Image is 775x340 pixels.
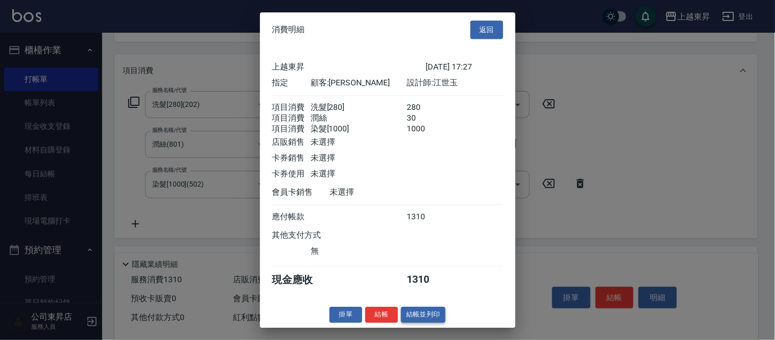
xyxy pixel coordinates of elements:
div: 未選擇 [311,153,407,164]
div: 染髮[1000] [311,124,407,134]
div: 未選擇 [330,187,426,198]
div: 280 [407,102,445,113]
div: 無 [311,246,407,257]
div: 未選擇 [311,137,407,148]
div: 未選擇 [311,169,407,179]
div: 卡券銷售 [272,153,311,164]
div: 顧客: [PERSON_NAME] [311,78,407,88]
div: 會員卡銷售 [272,187,330,198]
button: 返回 [471,20,503,39]
div: 現金應收 [272,273,330,287]
div: 1000 [407,124,445,134]
button: 結帳 [365,307,398,323]
div: 店販銷售 [272,137,311,148]
div: 潤絲 [311,113,407,124]
div: [DATE] 17:27 [426,62,503,73]
div: 項目消費 [272,102,311,113]
button: 結帳並列印 [401,307,445,323]
div: 應付帳款 [272,212,311,222]
span: 消費明細 [272,25,305,35]
div: 卡券使用 [272,169,311,179]
div: 30 [407,113,445,124]
div: 項目消費 [272,113,311,124]
div: 其他支付方式 [272,230,349,241]
div: 項目消費 [272,124,311,134]
div: 1310 [407,273,445,287]
div: 1310 [407,212,445,222]
div: 洗髮[280] [311,102,407,113]
div: 上越東昇 [272,62,426,73]
div: 指定 [272,78,311,88]
div: 設計師: 江世玉 [407,78,503,88]
button: 掛單 [330,307,362,323]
